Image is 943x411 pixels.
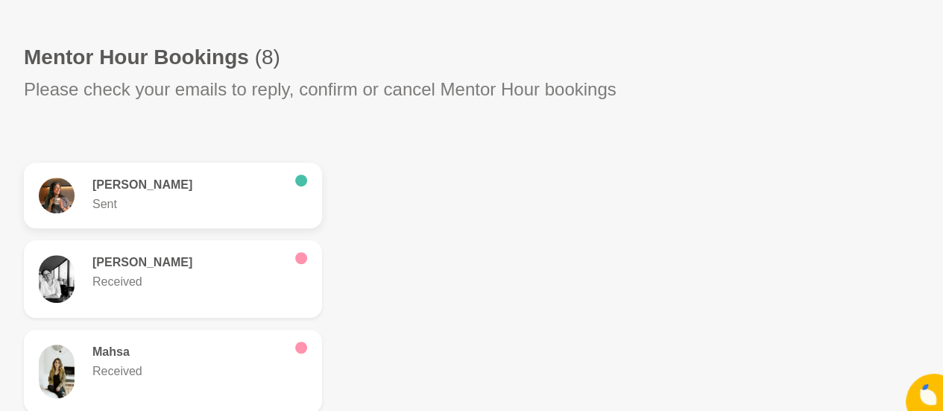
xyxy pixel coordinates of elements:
p: Received [92,273,283,291]
p: Sent [92,195,283,213]
h6: [PERSON_NAME] [92,178,283,192]
h6: Mahsa [92,345,283,360]
h6: [PERSON_NAME] [92,255,283,270]
span: (8) [255,46,280,69]
h1: Mentor Hour Bookings [24,44,280,70]
p: Please check your emails to reply, confirm or cancel Mentor Hour bookings [24,76,616,103]
p: Received [92,363,283,380]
